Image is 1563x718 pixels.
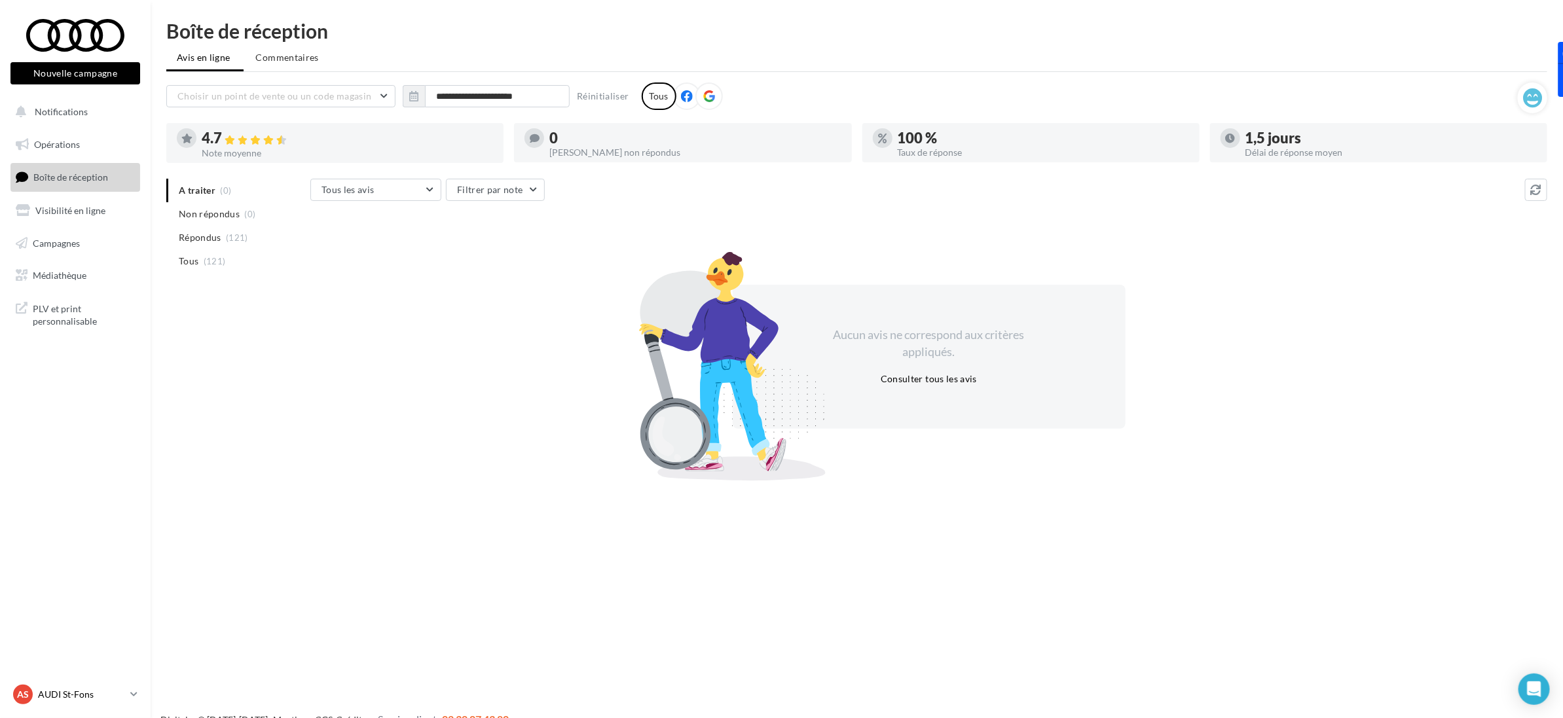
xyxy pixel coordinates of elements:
a: Boîte de réception [8,163,143,191]
button: Filtrer par note [446,179,545,201]
button: Notifications [8,98,138,126]
span: Notifications [35,106,88,117]
p: AUDI St-Fons [38,688,125,701]
span: Choisir un point de vente ou un code magasin [177,90,371,101]
button: Tous les avis [310,179,441,201]
div: Délai de réponse moyen [1245,148,1537,157]
div: Taux de réponse [898,148,1189,157]
div: Note moyenne [202,149,493,158]
span: Opérations [34,139,80,150]
div: Open Intercom Messenger [1518,673,1550,705]
button: Nouvelle campagne [10,62,140,84]
div: Tous [642,82,676,110]
div: 0 [549,131,841,145]
span: Tous les avis [322,184,375,195]
div: 100 % [898,131,1189,145]
span: (121) [226,232,248,243]
span: PLV et print personnalisable [33,300,135,328]
span: Visibilité en ligne [35,205,105,216]
span: (121) [204,256,226,266]
div: Aucun avis ne correspond aux critères appliqués. [817,327,1042,360]
a: Campagnes [8,230,143,257]
span: (0) [245,209,256,219]
div: [PERSON_NAME] non répondus [549,148,841,157]
span: AS [17,688,29,701]
span: Campagnes [33,237,80,248]
div: 4.7 [202,131,493,146]
button: Réinitialiser [572,88,634,104]
div: Boîte de réception [166,21,1547,41]
a: PLV et print personnalisable [8,295,143,333]
span: Tous [179,255,198,268]
a: AS AUDI St-Fons [10,682,140,707]
span: Boîte de réception [33,171,108,183]
span: Médiathèque [33,270,86,281]
span: Non répondus [179,207,240,221]
button: Consulter tous les avis [875,371,982,387]
span: Commentaires [256,51,319,64]
a: Opérations [8,131,143,158]
div: 1,5 jours [1245,131,1537,145]
a: Visibilité en ligne [8,197,143,224]
span: Répondus [179,231,221,244]
a: Médiathèque [8,262,143,289]
button: Choisir un point de vente ou un code magasin [166,85,395,107]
